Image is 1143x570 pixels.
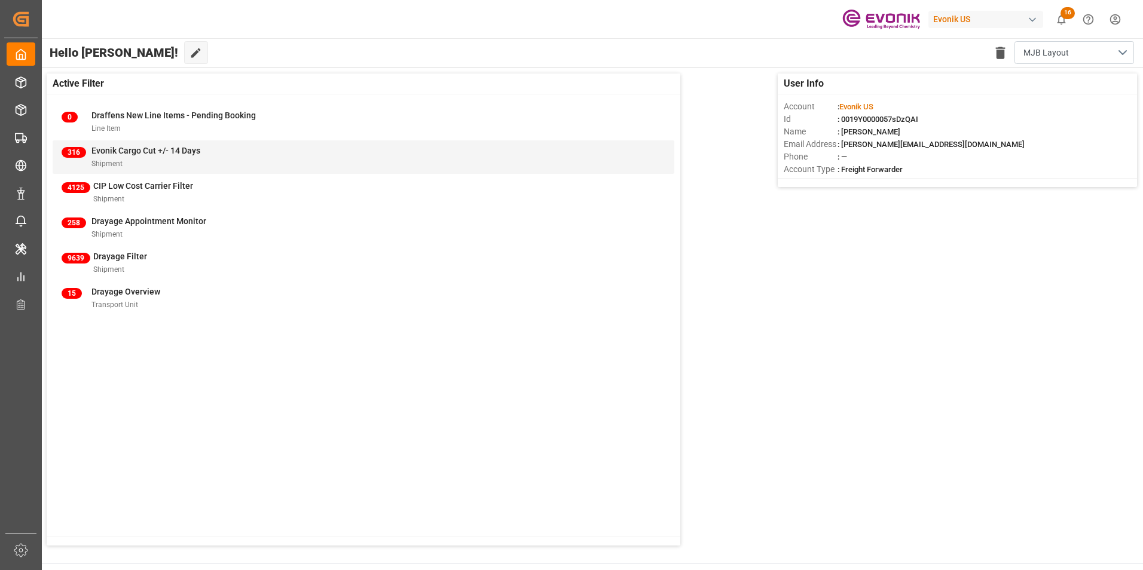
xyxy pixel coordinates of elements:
[784,100,838,113] span: Account
[1061,7,1075,19] span: 16
[1014,41,1134,64] button: open menu
[842,9,920,30] img: Evonik-brand-mark-Deep-Purple-RGB.jpeg_1700498283.jpeg
[62,145,665,170] a: 316Evonik Cargo Cut +/- 14 DaysShipment
[62,217,86,228] span: 258
[91,124,121,133] span: Line Item
[928,11,1043,28] div: Evonik US
[53,76,104,91] span: Active Filter
[1048,6,1075,33] button: show 16 new notifications
[838,102,873,111] span: :
[928,8,1048,30] button: Evonik US
[50,41,178,64] span: Hello [PERSON_NAME]!
[784,76,824,91] span: User Info
[62,250,665,275] a: 9639Drayage FilterShipment
[784,151,838,163] span: Phone
[839,102,873,111] span: Evonik US
[62,182,90,193] span: 4125
[838,115,918,124] span: : 0019Y0000057sDzQAI
[62,253,90,263] span: 9639
[62,286,665,311] a: 15Drayage OverviewTransport Unit
[93,265,124,274] span: Shipment
[784,113,838,125] span: Id
[62,147,86,158] span: 316
[91,216,206,226] span: Drayage Appointment Monitor
[93,195,124,203] span: Shipment
[91,146,200,155] span: Evonik Cargo Cut +/- 14 Days
[91,301,138,309] span: Transport Unit
[838,140,1025,149] span: : [PERSON_NAME][EMAIL_ADDRESS][DOMAIN_NAME]
[838,127,900,136] span: : [PERSON_NAME]
[91,160,123,168] span: Shipment
[62,112,78,122] span: 0
[93,252,147,261] span: Drayage Filter
[784,138,838,151] span: Email Address
[91,111,256,120] span: Draffens New Line Items - Pending Booking
[1023,47,1069,59] span: MJB Layout
[91,230,123,238] span: Shipment
[62,180,665,205] a: 4125CIP Low Cost Carrier FilterShipment
[62,215,665,240] a: 258Drayage Appointment MonitorShipment
[784,163,838,176] span: Account Type
[838,165,903,174] span: : Freight Forwarder
[93,181,193,191] span: CIP Low Cost Carrier Filter
[838,152,847,161] span: : —
[1075,6,1102,33] button: Help Center
[91,287,160,296] span: Drayage Overview
[784,125,838,138] span: Name
[62,288,82,299] span: 15
[62,109,665,134] a: 0Draffens New Line Items - Pending BookingLine Item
